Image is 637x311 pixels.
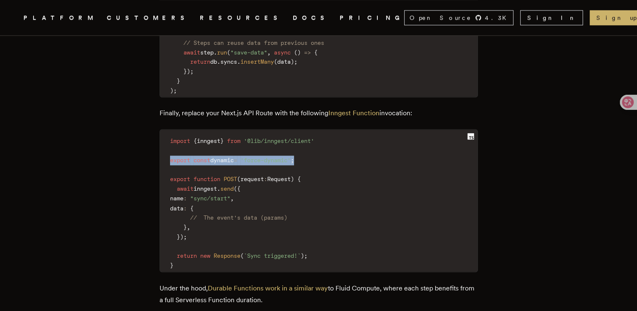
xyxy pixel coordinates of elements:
[264,176,267,182] span: :
[520,10,583,25] a: Sign In
[170,205,183,211] span: data
[220,58,237,65] span: syncs
[183,233,187,240] span: ;
[217,49,227,56] span: run
[160,282,478,306] p: Under the hood, to Fluid Compute, where each step benefits from a full Serverless Function duration.
[294,49,297,56] span: (
[220,185,234,192] span: send
[274,49,291,56] span: async
[23,13,97,23] button: PLATFORM
[170,157,190,163] span: export
[193,137,197,144] span: {
[170,87,173,94] span: )
[227,137,240,144] span: from
[214,252,240,259] span: Response
[267,176,291,182] span: Request
[214,49,217,56] span: .
[240,58,274,65] span: insertMany
[267,49,271,56] span: ,
[200,49,214,56] span: step
[200,13,283,23] button: RESOURCES
[177,252,197,259] span: return
[234,157,237,163] span: =
[190,195,230,202] span: "sync/start"
[170,176,190,182] span: export
[107,13,190,23] a: CUSTOMERS
[294,58,297,65] span: ;
[183,195,187,202] span: :
[237,185,240,192] span: {
[197,137,220,144] span: inngest
[190,214,287,220] span: // The event's data (params)
[410,13,472,22] span: Open Source
[170,195,183,202] span: name
[177,185,193,192] span: await
[293,13,330,23] a: DOCS
[274,58,277,65] span: (
[291,58,294,65] span: )
[177,233,180,240] span: }
[297,49,301,56] span: )
[237,58,240,65] span: .
[297,252,301,259] span: `
[240,252,244,259] span: (
[193,176,220,182] span: function
[183,223,187,230] span: }
[210,157,234,163] span: dynamic
[485,13,511,22] span: 4.3 K
[291,157,294,163] span: ;
[217,58,220,65] span: .
[240,176,264,182] span: request
[190,58,210,65] span: return
[183,68,187,75] span: }
[234,185,237,192] span: (
[304,49,311,56] span: =>
[244,137,314,144] span: '@lib/inngest/client'
[227,49,230,56] span: (
[183,205,187,211] span: :
[314,49,317,56] span: {
[230,49,267,56] span: "save-data"
[224,176,237,182] span: POST
[217,185,220,192] span: .
[340,13,404,23] a: PRICING
[237,176,240,182] span: (
[187,68,190,75] span: )
[193,157,210,163] span: const
[230,195,234,202] span: ,
[247,252,297,259] span: Sync triggered!
[183,49,200,56] span: await
[210,58,217,65] span: db
[220,137,224,144] span: }
[240,157,291,163] span: 'force-dynamic'
[183,39,324,46] span: // Steps can reuse data from previous ones
[304,252,307,259] span: ;
[277,58,291,65] span: data
[180,233,183,240] span: )
[187,223,190,230] span: ,
[291,176,294,182] span: )
[173,87,177,94] span: ;
[177,78,180,84] span: }
[160,107,478,119] p: Finally, replace your Next.js API Route with the following invocation:
[208,284,328,292] a: Durable Functions work in a similar way
[200,252,210,259] span: new
[301,252,304,259] span: )
[297,176,301,182] span: {
[328,109,379,117] a: Inngest Function
[170,137,190,144] span: import
[190,205,193,211] span: {
[190,68,193,75] span: ;
[193,185,217,192] span: inngest
[170,262,173,268] span: }
[244,252,247,259] span: `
